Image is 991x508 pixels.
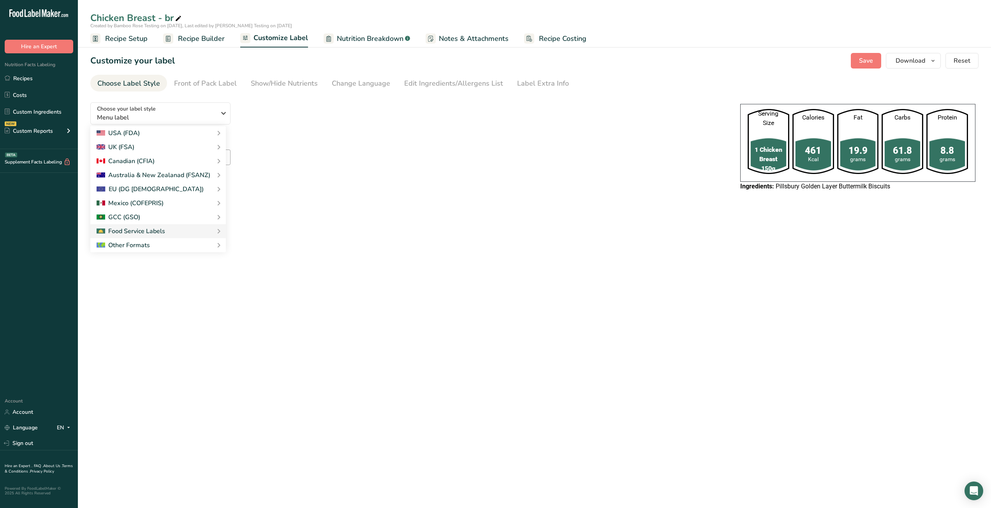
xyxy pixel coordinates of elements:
[792,113,834,122] div: Calories
[926,113,968,122] div: Protein
[30,469,54,474] a: Privacy Policy
[882,109,923,174] img: resturant-shape.ead3938.png
[43,463,62,469] a: About Us .
[851,53,881,69] button: Save
[748,164,789,173] div: 150g
[882,113,923,122] div: Carbs
[837,155,879,163] div: grams
[90,23,292,29] span: Created by Bamboo Rose Testing on [DATE], Last edited by [PERSON_NAME] Testing on [DATE]
[882,155,923,163] div: grams
[965,482,983,500] div: Open Intercom Messenger
[97,227,165,236] div: Food Service Labels
[240,29,308,48] a: Customize Label
[776,183,890,190] span: Pillsbury Golden Layer Buttermilk Biscuits
[792,144,834,158] div: 461
[926,144,968,158] div: 8.8
[178,33,225,44] span: Recipe Builder
[97,213,140,222] div: GCC (GSO)
[945,53,979,69] button: Reset
[896,56,925,65] span: Download
[34,463,43,469] a: FAQ .
[792,109,834,174] img: resturant-shape.ead3938.png
[57,423,73,432] div: EN
[253,33,308,43] span: Customize Label
[886,53,941,69] button: Download
[837,109,879,174] img: resturant-shape.ead3938.png
[426,30,509,47] a: Notes & Attachments
[926,155,968,163] div: grams
[837,113,879,122] div: Fat
[97,241,150,250] div: Other Formats
[748,109,789,128] div: Serving Size
[97,171,210,180] div: Australia & New Zealanad (FSANZ)
[5,486,73,496] div: Powered By FoodLabelMaker © 2025 All Rights Reserved
[954,56,970,65] span: Reset
[5,421,38,434] a: Language
[337,33,403,44] span: Nutrition Breakdown
[748,145,789,164] div: 1 Chicken Breast
[404,78,503,89] div: Edit Ingredients/Allergens List
[5,121,16,126] div: NEW
[251,78,318,89] div: Show/Hide Nutrients
[163,30,225,47] a: Recipe Builder
[97,78,160,89] div: Choose Label Style
[90,11,183,25] div: Chicken Breast - br
[90,30,148,47] a: Recipe Setup
[859,56,873,65] span: Save
[97,156,155,166] div: Canadian (CFIA)
[439,33,509,44] span: Notes & Attachments
[740,183,774,190] span: Ingredients:
[524,30,586,47] a: Recipe Costing
[90,54,175,67] h1: Customize your label
[882,144,923,158] div: 61.8
[5,40,73,53] button: Hire an Expert
[324,30,410,47] a: Nutrition Breakdown
[97,185,204,194] div: EU (DG [DEMOGRAPHIC_DATA])
[97,113,216,122] span: Menu label
[97,105,156,113] span: Choose your label style
[5,127,53,135] div: Custom Reports
[748,109,789,174] img: resturant-shape.ead3938.png
[105,33,148,44] span: Recipe Setup
[5,463,73,474] a: Terms & Conditions .
[539,33,586,44] span: Recipe Costing
[97,142,134,152] div: UK (FSA)
[517,78,569,89] div: Label Extra Info
[97,214,105,220] img: 2Q==
[90,102,231,125] button: Choose your label style Menu label
[792,155,834,163] div: Kcal
[5,153,17,157] div: BETA
[837,144,879,158] div: 19.9
[174,78,237,89] div: Front of Pack Label
[5,463,32,469] a: Hire an Expert .
[97,199,164,208] div: Mexico (COFEPRIS)
[926,109,968,174] img: resturant-shape.ead3938.png
[97,128,140,138] div: USA (FDA)
[332,78,390,89] div: Change Language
